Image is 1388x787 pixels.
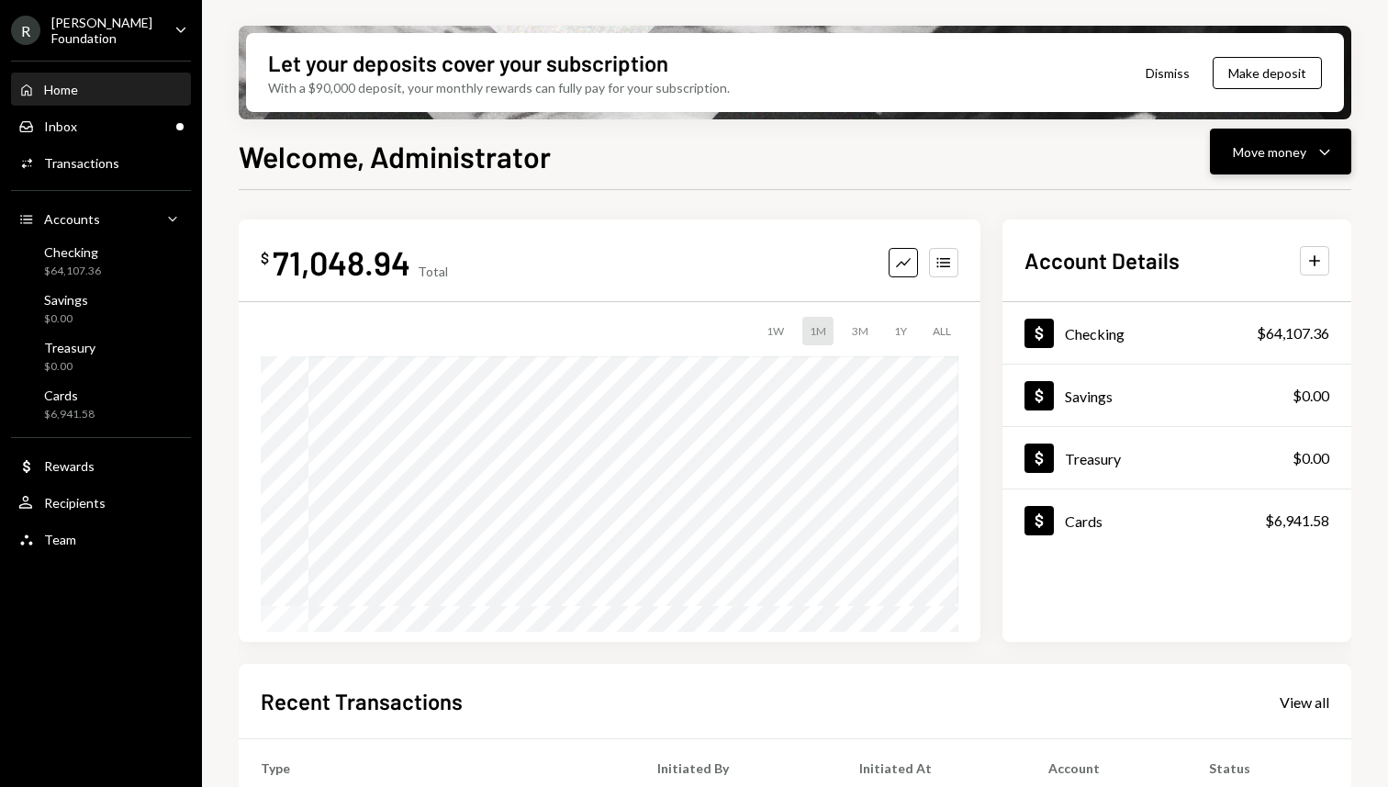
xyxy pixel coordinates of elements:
[44,311,88,327] div: $0.00
[1280,691,1329,712] a: View all
[845,317,876,345] div: 3M
[1002,365,1351,426] a: Savings$0.00
[11,239,191,283] a: Checking$64,107.36
[1065,325,1125,343] div: Checking
[1210,129,1351,174] button: Move money
[11,334,191,378] a: Treasury$0.00
[44,264,101,279] div: $64,107.36
[11,449,191,482] a: Rewards
[925,317,958,345] div: ALL
[11,486,191,519] a: Recipients
[44,82,78,97] div: Home
[44,211,100,227] div: Accounts
[268,48,668,78] div: Let your deposits cover your subscription
[44,388,95,403] div: Cards
[44,458,95,474] div: Rewards
[1002,302,1351,364] a: Checking$64,107.36
[44,532,76,547] div: Team
[1002,427,1351,489] a: Treasury$0.00
[887,317,914,345] div: 1Y
[1293,385,1329,407] div: $0.00
[11,382,191,426] a: Cards$6,941.58
[1213,57,1322,89] button: Make deposit
[1002,489,1351,551] a: Cards$6,941.58
[44,244,101,260] div: Checking
[44,495,106,511] div: Recipients
[1123,51,1213,95] button: Dismiss
[51,15,160,46] div: [PERSON_NAME] Foundation
[273,242,410,283] div: 71,048.94
[239,138,551,174] h1: Welcome, Administrator
[11,523,191,556] a: Team
[44,155,119,171] div: Transactions
[11,73,191,106] a: Home
[44,340,95,355] div: Treasury
[1065,512,1103,530] div: Cards
[261,249,269,267] div: $
[1257,322,1329,344] div: $64,107.36
[802,317,834,345] div: 1M
[44,292,88,308] div: Savings
[1265,510,1329,532] div: $6,941.58
[1024,245,1180,275] h2: Account Details
[1065,450,1121,467] div: Treasury
[1293,447,1329,469] div: $0.00
[1280,693,1329,712] div: View all
[11,202,191,235] a: Accounts
[44,118,77,134] div: Inbox
[261,686,463,716] h2: Recent Transactions
[418,264,448,279] div: Total
[44,407,95,422] div: $6,941.58
[759,317,791,345] div: 1W
[44,359,95,375] div: $0.00
[11,287,191,331] a: Savings$0.00
[1233,142,1306,162] div: Move money
[11,109,191,142] a: Inbox
[11,146,191,179] a: Transactions
[268,78,730,97] div: With a $90,000 deposit, your monthly rewards can fully pay for your subscription.
[11,16,40,45] div: R
[1065,388,1113,405] div: Savings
